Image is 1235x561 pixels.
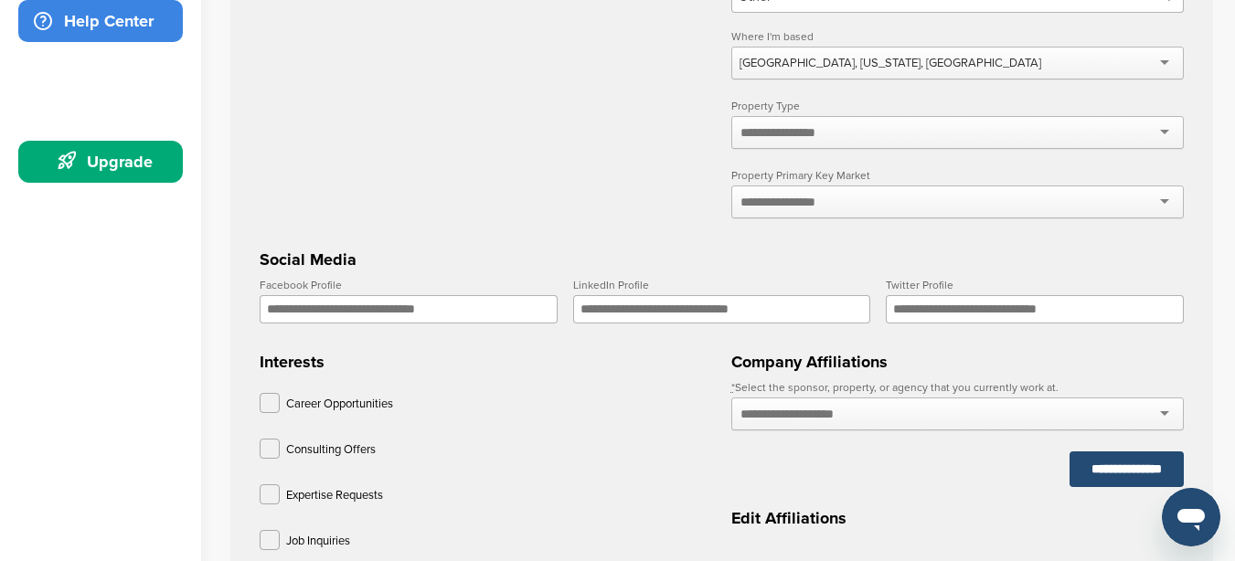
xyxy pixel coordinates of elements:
[1162,488,1220,546] iframe: Button to launch messaging window
[260,247,1184,272] h3: Social Media
[286,530,350,553] p: Job Inquiries
[731,382,1184,393] label: Select the sponsor, property, or agency that you currently work at.
[286,484,383,507] p: Expertise Requests
[731,170,1184,181] label: Property Primary Key Market
[573,280,870,291] label: LinkedIn Profile
[286,439,376,461] p: Consulting Offers
[731,31,1184,42] label: Where I'm based
[740,55,1041,71] div: [GEOGRAPHIC_DATA], [US_STATE], [GEOGRAPHIC_DATA]
[27,145,183,178] div: Upgrade
[886,280,1183,291] label: Twitter Profile
[27,5,183,37] div: Help Center
[286,393,393,416] p: Career Opportunities
[731,505,1184,531] h3: Edit Affiliations
[731,349,1184,375] h3: Company Affiliations
[731,381,735,394] abbr: required
[260,349,712,375] h3: Interests
[260,280,557,291] label: Facebook Profile
[731,101,1184,111] label: Property Type
[18,141,183,183] a: Upgrade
